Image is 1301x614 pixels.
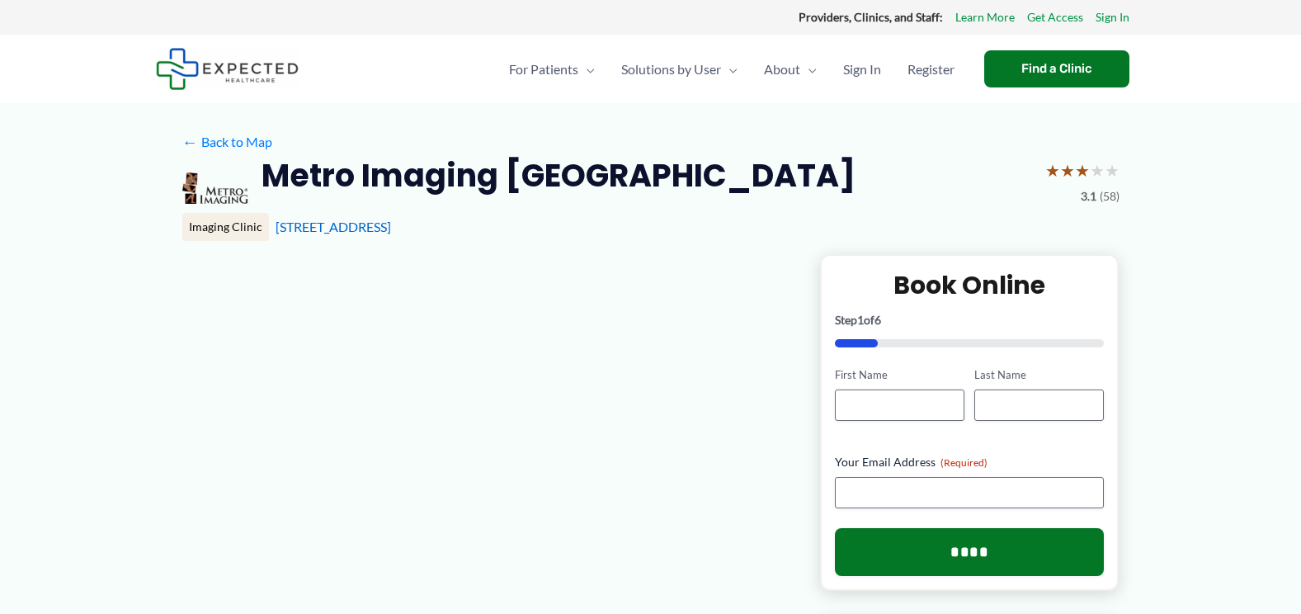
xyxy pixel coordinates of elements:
span: 3.1 [1081,186,1096,207]
span: 1 [857,313,864,327]
label: First Name [835,367,964,383]
h2: Book Online [835,269,1105,301]
a: [STREET_ADDRESS] [276,219,391,234]
span: Sign In [843,40,881,98]
label: Last Name [974,367,1104,383]
strong: Providers, Clinics, and Staff: [799,10,943,24]
p: Step of [835,314,1105,326]
span: ★ [1090,155,1105,186]
a: Sign In [1096,7,1129,28]
a: ←Back to Map [182,130,272,154]
span: Menu Toggle [721,40,738,98]
span: ★ [1105,155,1120,186]
a: Register [894,40,968,98]
span: Menu Toggle [578,40,595,98]
div: Imaging Clinic [182,213,269,241]
a: Find a Clinic [984,50,1129,87]
img: Expected Healthcare Logo - side, dark font, small [156,48,299,90]
span: (Required) [940,456,988,469]
span: ← [182,134,198,149]
a: Sign In [830,40,894,98]
span: Solutions by User [621,40,721,98]
h2: Metro Imaging [GEOGRAPHIC_DATA] [262,155,856,196]
a: For PatientsMenu Toggle [496,40,608,98]
label: Your Email Address [835,454,1105,470]
span: Register [907,40,955,98]
span: Menu Toggle [800,40,817,98]
span: ★ [1045,155,1060,186]
a: AboutMenu Toggle [751,40,830,98]
a: Solutions by UserMenu Toggle [608,40,751,98]
span: 6 [874,313,881,327]
span: For Patients [509,40,578,98]
a: Get Access [1027,7,1083,28]
a: Learn More [955,7,1015,28]
nav: Primary Site Navigation [496,40,968,98]
span: ★ [1075,155,1090,186]
span: (58) [1100,186,1120,207]
span: About [764,40,800,98]
span: ★ [1060,155,1075,186]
